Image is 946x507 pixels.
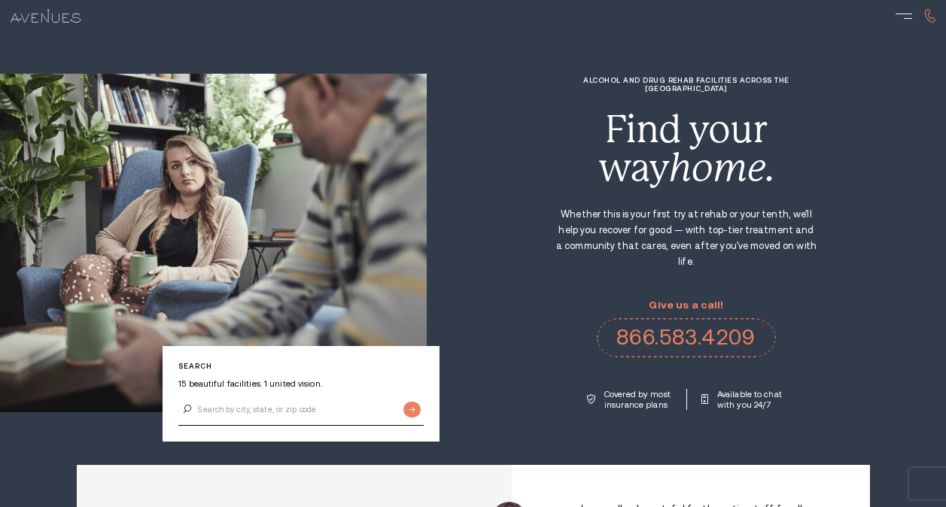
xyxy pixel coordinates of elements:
[669,146,774,190] i: home.
[555,76,818,93] h1: Alcohol and Drug Rehab Facilities across the [GEOGRAPHIC_DATA]
[178,362,424,370] p: Search
[597,299,776,311] p: Give us a call!
[555,111,818,187] div: Find your way
[555,207,818,270] p: Whether this is your first try at rehab or your tenth, we'll help you recover for good — with top...
[701,389,786,410] a: Available to chat with you 24/7
[717,389,786,410] p: Available to chat with you 24/7
[597,318,776,357] a: 866.583.4209
[178,394,424,426] input: Search by city, state, or zip code
[403,402,421,417] input: Submit
[604,389,673,410] p: Covered by most insurance plans
[178,378,424,389] p: 15 beautiful facilities. 1 united vision.
[587,389,673,410] a: Covered by most insurance plans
